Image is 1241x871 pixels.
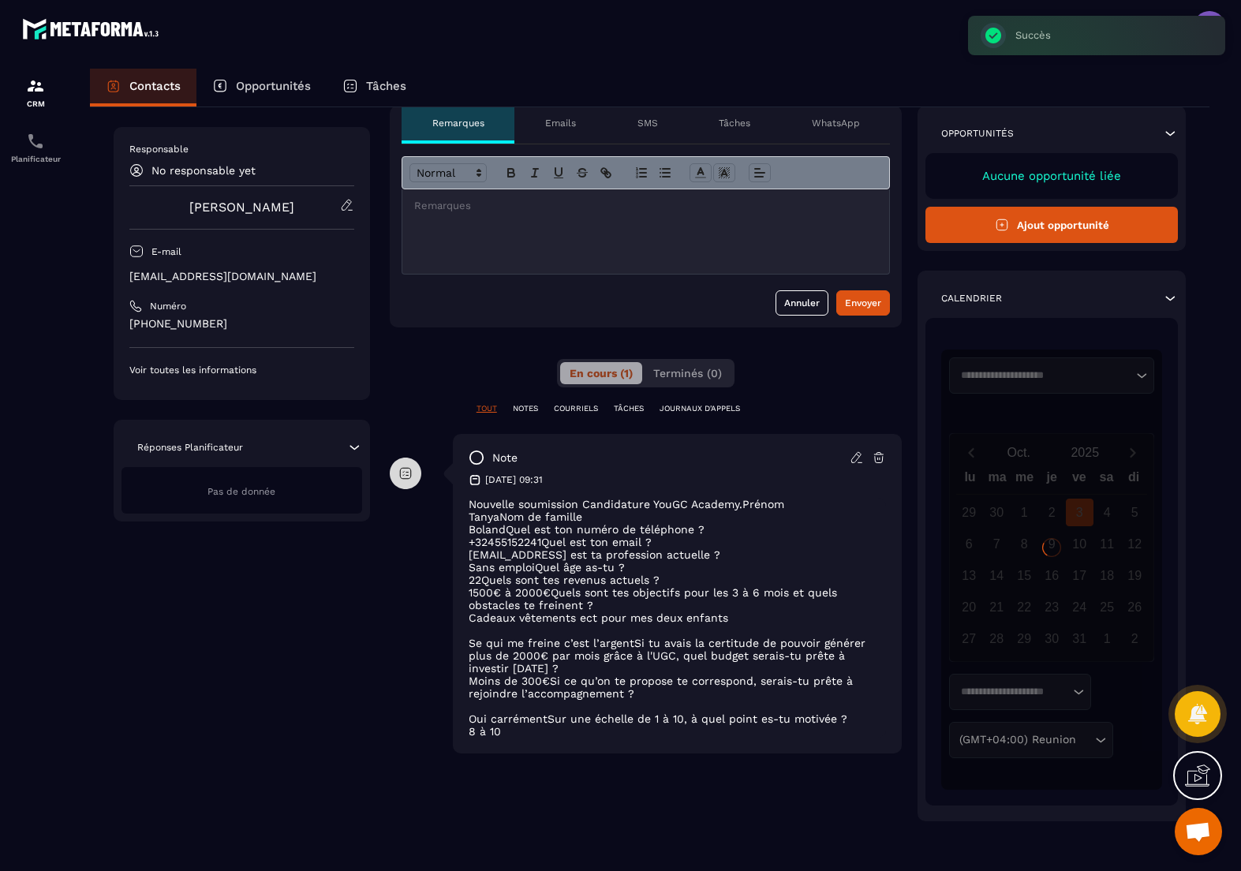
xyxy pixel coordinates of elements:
p: Calendrier [941,292,1002,305]
img: logo [22,14,164,43]
p: E-mail [151,245,181,258]
p: Se qui me freine c’est l’argentSi tu avais la certitude de pouvoir générer plus de 2000€ par mois... [469,637,887,675]
p: BolandQuel est ton numéro de téléphone ? [469,523,887,536]
p: Aucune opportunité liée [941,169,1162,183]
p: 1500€ à 2000€Quels sont tes objectifs pour les 3 à 6 mois et quels obstacles te freinent ? [469,586,887,611]
button: Ajout opportunité [925,207,1178,243]
p: COURRIELS [554,403,598,414]
p: No responsable yet [151,164,256,177]
p: NOTES [513,403,538,414]
div: Ouvrir le chat [1175,808,1222,855]
p: [EMAIL_ADDRESS] est ta profession actuelle ? [469,548,887,561]
p: [DATE] 09:31 [485,473,543,486]
p: SMS [637,117,658,129]
a: Tâches [327,69,422,107]
p: WhatsApp [812,117,860,129]
a: [PERSON_NAME] [189,200,294,215]
p: +32455152241Quel est ton email ? [469,536,887,548]
p: [EMAIL_ADDRESS][DOMAIN_NAME] [129,269,354,284]
p: TanyaNom de famille [469,510,887,523]
p: Emails [545,117,576,129]
p: Planificateur [4,155,67,163]
p: Nouvelle soumission Candidature YouGC Academy.Prénom [469,498,887,510]
p: Tâches [366,79,406,93]
p: Sans emploiQuel âge as-tu ? [469,561,887,574]
span: Terminés (0) [653,367,722,379]
p: Opportunités [941,127,1014,140]
p: TOUT [477,403,497,414]
p: Contacts [129,79,181,93]
p: Moins de 300€Si ce qu’on te propose te correspond, serais-tu prête à rejoindre l’accompagnement ? [469,675,887,700]
p: CRM [4,99,67,108]
p: Responsable [129,143,354,155]
p: Oui carrémentSur une échelle de 1 à 10, à quel point es-tu motivée ? [469,712,887,725]
span: En cours (1) [570,367,633,379]
p: 22Quels sont tes revenus actuels ? [469,574,887,586]
p: Cadeaux vêtements ect pour mes deux enfants [469,611,887,624]
a: schedulerschedulerPlanificateur [4,120,67,175]
a: Contacts [90,69,196,107]
button: Envoyer [836,290,890,316]
button: En cours (1) [560,362,642,384]
p: Réponses Planificateur [137,441,243,454]
p: 8 à 10 [469,725,887,738]
img: scheduler [26,132,45,151]
img: formation [26,77,45,95]
p: Voir toutes les informations [129,364,354,376]
p: [PHONE_NUMBER] [129,316,354,331]
p: JOURNAUX D'APPELS [660,403,740,414]
p: TÂCHES [614,403,644,414]
p: note [492,450,518,465]
a: Opportunités [196,69,327,107]
p: Numéro [150,300,186,312]
a: formationformationCRM [4,65,67,120]
button: Annuler [776,290,828,316]
p: Opportunités [236,79,311,93]
button: Terminés (0) [644,362,731,384]
div: Envoyer [845,295,881,311]
span: Pas de donnée [207,486,275,497]
p: Remarques [432,117,484,129]
p: Tâches [719,117,750,129]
